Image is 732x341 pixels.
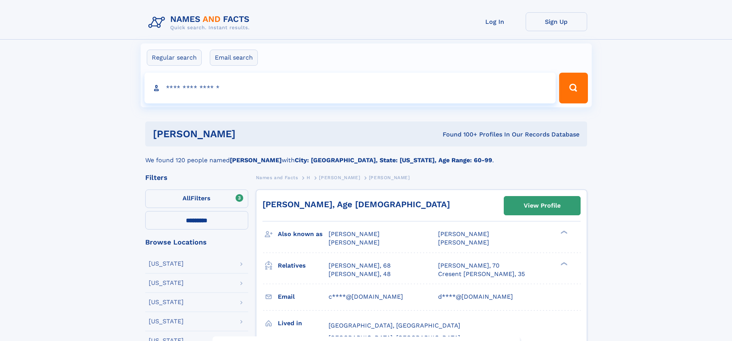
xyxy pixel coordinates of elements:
a: H [307,173,310,182]
div: [US_STATE] [149,299,184,305]
a: Log In [464,12,526,31]
div: [US_STATE] [149,280,184,286]
div: ❯ [559,230,568,235]
span: [GEOGRAPHIC_DATA], [GEOGRAPHIC_DATA] [329,322,460,329]
a: [PERSON_NAME], 48 [329,270,391,278]
div: [US_STATE] [149,261,184,267]
div: Found 100+ Profiles In Our Records Database [339,130,579,139]
a: Names and Facts [256,173,298,182]
a: [PERSON_NAME] [319,173,360,182]
span: All [183,195,191,202]
div: Filters [145,174,248,181]
span: [PERSON_NAME] [438,239,489,246]
div: Browse Locations [145,239,248,246]
label: Regular search [147,50,202,66]
div: ❯ [559,261,568,266]
b: City: [GEOGRAPHIC_DATA], State: [US_STATE], Age Range: 60-99 [295,156,492,164]
h3: Also known as [278,228,329,241]
input: search input [144,73,556,103]
a: Cresent [PERSON_NAME], 35 [438,270,525,278]
a: [PERSON_NAME], Age [DEMOGRAPHIC_DATA] [262,200,450,209]
div: View Profile [524,197,561,215]
label: Filters [145,190,248,208]
div: We found 120 people named with . [145,146,587,165]
b: [PERSON_NAME] [230,156,282,164]
h1: [PERSON_NAME] [153,129,339,139]
a: [PERSON_NAME], 68 [329,261,391,270]
img: Logo Names and Facts [145,12,256,33]
h3: Email [278,290,329,303]
button: Search Button [559,73,588,103]
span: [PERSON_NAME] [369,175,410,180]
a: Sign Up [526,12,587,31]
h3: Lived in [278,317,329,330]
div: [US_STATE] [149,318,184,324]
span: [PERSON_NAME] [329,239,380,246]
a: View Profile [504,196,580,215]
span: [PERSON_NAME] [329,230,380,238]
h3: Relatives [278,259,329,272]
span: [PERSON_NAME] [438,230,489,238]
span: H [307,175,310,180]
span: [PERSON_NAME] [319,175,360,180]
a: [PERSON_NAME], 70 [438,261,500,270]
label: Email search [210,50,258,66]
